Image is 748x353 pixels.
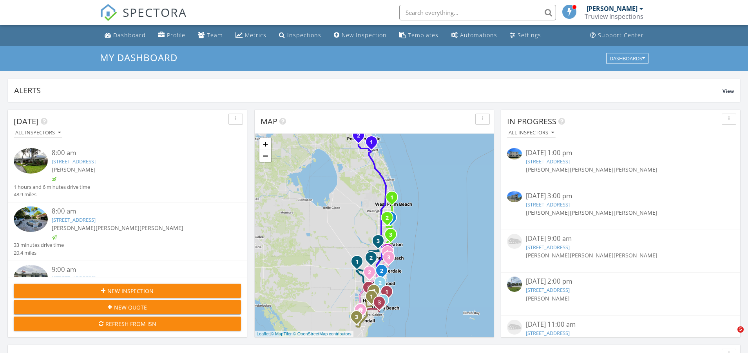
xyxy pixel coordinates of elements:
[526,295,570,302] span: [PERSON_NAME]
[598,31,644,39] div: Support Center
[460,31,497,39] div: Automations
[14,241,64,249] div: 33 minutes drive time
[380,268,383,274] i: 2
[606,53,648,64] button: Dashboards
[123,4,187,20] span: SPECTORA
[14,183,90,191] div: 1 hours and 6 minutes drive time
[359,135,363,140] div: 3425 SW Rosser Blvd, Port Saint Lucie, FL 34953
[14,284,241,298] button: New Inspection
[100,4,117,21] img: The Best Home Inspection Software - Spectora
[585,13,643,20] div: Truview Inspections
[396,28,442,43] a: Templates
[737,326,744,333] span: 5
[507,148,522,159] img: 9278052%2Fcover_photos%2FUFLTm0r7LPBbNnqHnDjF%2Fsmall.9278052-1755542888148
[389,232,392,238] i: 3
[207,31,223,39] div: Team
[526,191,715,201] div: [DATE] 3:00 pm
[287,31,321,39] div: Inspections
[259,138,271,150] a: Zoom in
[387,255,390,261] i: 3
[245,31,266,39] div: Metrics
[14,116,39,127] span: [DATE]
[408,31,438,39] div: Templates
[507,277,734,311] a: [DATE] 2:00 pm [STREET_ADDRESS] [PERSON_NAME]
[276,28,324,43] a: Inspections
[14,249,64,257] div: 20.4 miles
[526,234,715,244] div: [DATE] 9:00 am
[370,294,373,300] i: 1
[507,277,522,291] img: streetview
[372,288,375,294] i: 2
[587,28,647,43] a: Support Center
[371,257,376,262] div: 10434 W Sunrise Lakes Blvd Unit 110, Sunrise, FL 33322
[139,224,183,232] span: [PERSON_NAME]
[14,206,241,257] a: 8:00 am [STREET_ADDRESS] [PERSON_NAME][PERSON_NAME][PERSON_NAME] 33 minutes drive time 20.4 miles
[101,28,149,43] a: Dashboard
[52,148,222,158] div: 8:00 am
[371,142,376,147] div: 1635 SW Crossing Cir, Palm City, FL 34990
[614,166,657,173] span: [PERSON_NAME]
[526,286,570,293] a: [STREET_ADDRESS]
[383,300,388,305] div: 112 Palm Ave, Miami Beach, FL 33139
[507,234,522,249] img: house-placeholder-square-ca63347ab8c70e15b013bc22427d3df0f7f082c62ce06d78aee8ec4e70df452f.jpg
[15,130,61,136] div: All Inspectors
[20,320,235,328] div: Refresh from ISN
[100,11,187,27] a: SPECTORA
[14,148,241,198] a: 8:00 am [STREET_ADDRESS] [PERSON_NAME] 1 hours and 6 minutes drive time 48.9 miles
[379,281,382,286] i: 2
[331,28,390,43] a: New Inspection
[14,300,241,314] button: New Quote
[14,317,241,331] button: Refresh from ISN
[380,282,385,287] div: 755 NE 174th St, Miami, FL 33162
[369,255,373,261] i: 2
[526,158,570,165] a: [STREET_ADDRESS]
[387,217,392,222] div: 4606 Gleneagles Dr, Boynton Beach, FL 33436
[526,320,715,329] div: [DATE] 11:00 am
[52,206,222,216] div: 8:00 am
[507,191,734,226] a: [DATE] 3:00 pm [STREET_ADDRESS] [PERSON_NAME][PERSON_NAME][PERSON_NAME]
[113,31,146,39] div: Dashboard
[526,209,570,216] span: [PERSON_NAME]
[390,195,393,201] i: 1
[52,224,96,232] span: [PERSON_NAME]
[232,28,270,43] a: Metrics
[342,31,387,39] div: New Inspection
[14,148,48,174] img: 9362719%2Fcover_photos%2FMloslRStKE7ji781Alaq%2Fsmall.jpg
[360,310,365,314] div: FL
[357,261,362,266] div: 1590 Osprey Bnd, Weston, FL 33327
[382,270,386,275] div: 3900 Flamewood Ln Unit 215, Hollywood, FL 33021
[52,166,96,173] span: [PERSON_NAME]
[448,28,500,43] a: Automations (Basic)
[368,270,371,275] i: 2
[261,116,277,127] span: Map
[357,317,361,321] div: 14506 SW 139th Avenue Cir E, Miami, FL 33186
[507,28,544,43] a: Settings
[378,300,381,306] i: 3
[14,265,48,290] img: 9367763%2Fcover_photos%2FY6CD3F9y1fWOTLFqcqR6%2Fsmall.jpg
[391,217,395,222] div: 1802 SW 13th Ave, Boynton Beach, FL 33426
[14,191,90,198] div: 48.9 miles
[367,285,370,291] i: 2
[14,265,241,315] a: 9:00 am [STREET_ADDRESS] [PERSON_NAME] 1 hours and 42 minutes drive time 82.3 miles
[570,209,614,216] span: [PERSON_NAME]
[570,252,614,259] span: [PERSON_NAME]
[391,234,395,239] div: 300 Ne 20th St #6310, Boca Raton, FL 33431
[96,224,139,232] span: [PERSON_NAME]
[377,239,380,244] i: 3
[114,303,147,311] span: New Quote
[259,150,271,162] a: Zoom out
[271,331,292,336] a: © MapTiler
[52,275,96,282] a: [STREET_ADDRESS]
[14,85,723,96] div: Alerts
[378,241,383,245] div: 6401 NW 58th Ter, Parkland, FL 33067
[195,28,226,43] a: Team
[614,209,657,216] span: [PERSON_NAME]
[526,252,570,259] span: [PERSON_NAME]
[392,197,397,202] div: 1310 Worthington St, West Palm Beach, FL 33401
[371,296,376,301] div: 309 S Royal Poinciana Blvd 302, Miami Springs, FL 33166
[386,250,389,255] i: 1
[374,290,379,295] div: 10344 NW 31st Ave, Miami, FL 33147
[721,326,740,345] iframe: Intercom live chat
[526,201,570,208] a: [STREET_ADDRESS]
[52,216,96,223] a: [STREET_ADDRESS]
